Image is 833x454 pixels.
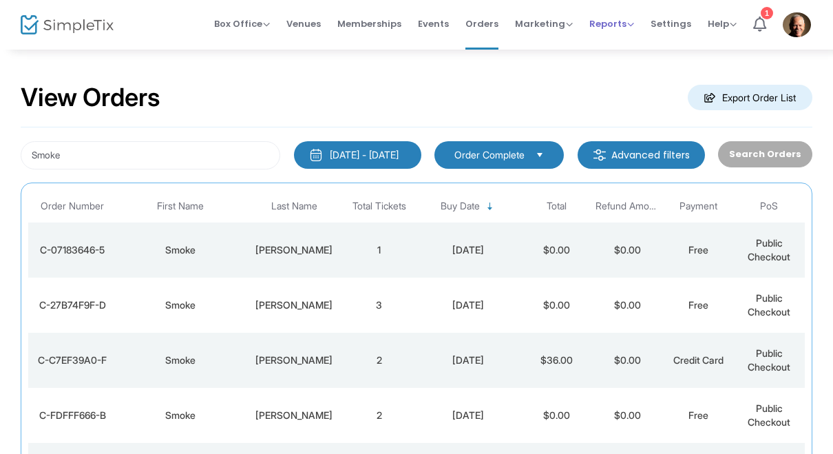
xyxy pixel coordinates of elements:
span: Reports [589,17,634,30]
div: Smoke [120,243,241,257]
td: 3 [344,278,414,333]
div: 10/13/2025 [418,409,518,422]
span: Settings [651,6,691,41]
div: C-07183646-5 [32,243,114,257]
span: Help [708,17,737,30]
th: Total Tickets [344,190,414,223]
img: filter [593,148,607,162]
div: Smoke [120,409,241,422]
span: Order Number [41,200,104,212]
input: Search by name, email, phone, order number, ip address, or last 4 digits of card [21,141,280,169]
div: Smoke [120,353,241,367]
m-button: Advanced filters [578,141,705,169]
span: Credit Card [673,354,724,366]
span: Free [688,409,708,421]
img: monthly [309,148,323,162]
span: Public Checkout [748,292,790,318]
span: Order Complete [454,148,525,162]
div: [DATE] - [DATE] [330,148,399,162]
div: 10/13/2025 [418,298,518,312]
td: $0.00 [521,223,592,278]
div: Matthews [248,409,340,422]
td: 2 [344,333,414,388]
span: First Name [157,200,204,212]
span: Free [688,299,708,311]
div: Matthews [248,243,340,257]
button: Select [530,147,549,163]
span: Buy Date [441,200,480,212]
span: Public Checkout [748,347,790,373]
div: 10/13/2025 [418,353,518,367]
div: C-C7EF39A0-F [32,353,114,367]
div: C-FDFFF666-B [32,409,114,422]
div: Matthews [248,353,340,367]
span: Last Name [271,200,317,212]
m-button: Export Order List [688,85,812,110]
div: 1 [761,7,773,19]
td: $0.00 [592,388,663,443]
span: Sortable [485,201,496,212]
td: 1 [344,223,414,278]
th: Total [521,190,592,223]
span: Events [418,6,449,41]
span: Memberships [337,6,401,41]
div: C-27B74F9F-D [32,298,114,312]
span: Marketing [515,17,573,30]
span: Public Checkout [748,402,790,428]
div: Matthews [248,298,340,312]
span: Box Office [214,17,270,30]
td: $36.00 [521,333,592,388]
td: $0.00 [592,223,663,278]
th: Refund Amount [592,190,663,223]
button: [DATE] - [DATE] [294,141,421,169]
span: Payment [679,200,717,212]
h2: View Orders [21,83,160,113]
span: Venues [286,6,321,41]
td: $0.00 [592,333,663,388]
span: Orders [465,6,498,41]
span: PoS [760,200,778,212]
div: 10/13/2025 [418,243,518,257]
td: $0.00 [521,388,592,443]
span: Public Checkout [748,237,790,262]
span: Free [688,244,708,256]
td: $0.00 [592,278,663,333]
div: Smoke [120,298,241,312]
td: 2 [344,388,414,443]
td: $0.00 [521,278,592,333]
